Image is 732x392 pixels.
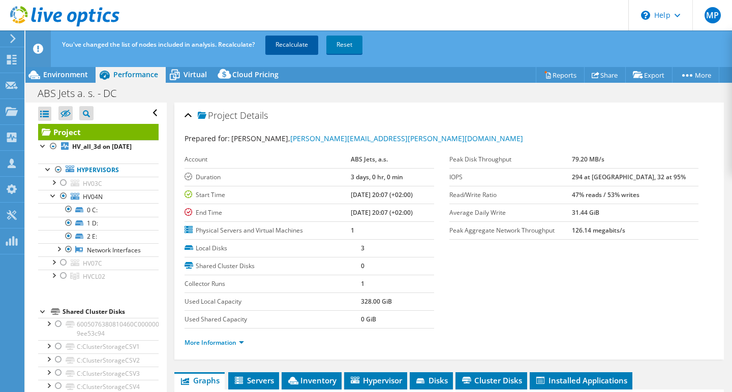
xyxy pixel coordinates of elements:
label: Peak Aggregate Network Throughput [449,225,572,236]
a: C:ClusterStorageCSV1 [38,340,159,353]
b: [DATE] 20:07 (+02:00) [351,208,413,217]
span: Cluster Disks [461,375,522,385]
span: Environment [43,70,88,79]
b: 31.44 GiB [572,208,599,217]
span: Servers [233,375,274,385]
a: More Information [185,338,244,347]
label: End Time [185,208,351,218]
label: IOPS [449,172,572,182]
a: HVCL02 [38,270,159,283]
label: Shared Cluster Disks [185,261,361,271]
a: Network Interfaces [38,243,159,256]
a: Reset [326,36,362,54]
a: More [672,67,719,83]
span: [PERSON_NAME], [231,134,523,143]
b: 126.14 megabits/s [572,226,625,235]
b: 79.20 MB/s [572,155,604,164]
a: HV07C [38,256,159,270]
span: Installed Applications [535,375,627,385]
b: 3 days, 0 hr, 0 min [351,173,403,181]
a: Export [625,67,673,83]
a: [PERSON_NAME][EMAIL_ADDRESS][PERSON_NAME][DOMAIN_NAME] [290,134,523,143]
b: 328.00 GiB [361,297,392,306]
svg: \n [641,11,650,20]
label: Duration [185,172,351,182]
a: 6005076380810460C000000000000080-9ee53c94 [38,318,159,340]
b: ABS Jets, a.s. [351,155,388,164]
label: Used Shared Capacity [185,314,361,324]
label: Used Local Capacity [185,297,361,307]
b: 1 [361,279,364,288]
span: HV04N [83,192,103,201]
span: Details [240,109,268,121]
a: C:ClusterStorageCSV3 [38,367,159,380]
span: Cloud Pricing [232,70,279,79]
label: Account [185,154,351,165]
a: HV_all_3d on [DATE] [38,140,159,153]
span: Virtual [184,70,207,79]
span: Inventory [287,375,337,385]
a: C:ClusterStorageCSV2 [38,353,159,367]
span: HV03C [83,179,102,188]
a: HV03C [38,177,159,190]
span: Project [198,111,237,121]
a: 0 C: [38,203,159,216]
h1: ABS Jets a. s. - DC [33,88,132,99]
label: Start Time [185,190,351,200]
b: 0 [361,262,364,270]
a: 1 D: [38,217,159,230]
span: HV07C [83,259,102,268]
span: Disks [415,375,448,385]
b: 1 [351,226,354,235]
div: Shared Cluster Disks [63,306,159,318]
b: 294 at [GEOGRAPHIC_DATA], 32 at 95% [572,173,686,181]
label: Average Daily Write [449,208,572,218]
a: Hypervisors [38,164,159,177]
label: Local Disks [185,243,361,253]
span: Hypervisor [349,375,402,385]
a: Recalculate [265,36,318,54]
label: Physical Servers and Virtual Machines [185,225,351,236]
a: 2 E: [38,230,159,243]
label: Collector Runs [185,279,361,289]
a: Reports [536,67,585,83]
span: HVCL02 [83,272,105,281]
b: 47% reads / 53% writes [572,190,639,199]
span: Graphs [179,375,220,385]
label: Read/Write Ratio [449,190,572,200]
span: You've changed the list of nodes included in analysis. Recalculate? [62,40,255,49]
label: Peak Disk Throughput [449,154,572,165]
b: 0 GiB [361,315,376,323]
a: HV04N [38,190,159,203]
a: Project [38,124,159,140]
b: 3 [361,244,364,252]
label: Prepared for: [185,134,230,143]
b: [DATE] 20:07 (+02:00) [351,190,413,199]
span: MP [705,7,721,23]
a: Share [584,67,626,83]
span: Performance [113,70,158,79]
b: HV_all_3d on [DATE] [72,142,132,151]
